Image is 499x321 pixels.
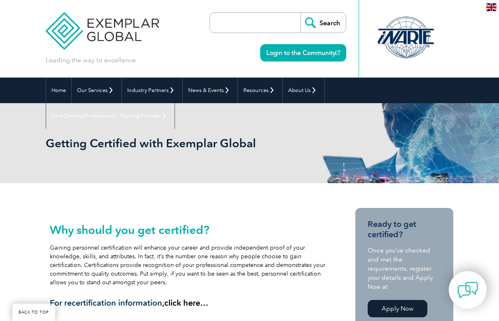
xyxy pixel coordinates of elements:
[260,44,346,61] a: Login to the Community
[46,103,175,129] a: Find Certified Professional / Training Provider
[238,78,282,103] a: Resources
[50,223,327,308] div: Gaining personnel certification will enhance your career and provide independent proof of your kn...
[368,300,427,317] a: Apply Now
[46,56,136,65] p: Leading the way to excellence
[122,78,182,103] a: Industry Partners
[283,78,324,103] a: About Us
[457,280,478,300] img: contact-chat.png
[486,3,497,11] img: en
[46,136,270,150] h1: Getting Certified with Exemplar Global
[50,298,327,308] h3: For recertification information,
[368,246,441,291] p: Once you’ve checked and met the requirements, register your details and Apply Now at
[183,78,238,103] a: News & Events
[46,78,71,103] a: Home
[368,219,441,240] h3: Ready to get certified?
[164,298,208,308] a: click here…
[12,304,55,321] a: BACK TO TOP
[50,223,327,236] h2: Why should you get certified?
[336,50,340,55] img: open_square.png
[301,13,346,33] input: Search
[72,78,121,103] a: Our Services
